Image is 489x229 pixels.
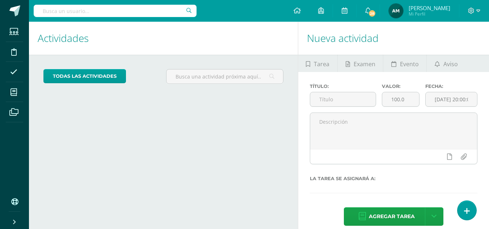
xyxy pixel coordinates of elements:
[307,22,480,55] h1: Nueva actividad
[427,55,465,72] a: Aviso
[298,55,337,72] a: Tarea
[354,55,375,73] span: Examen
[382,92,419,106] input: Puntos máximos
[382,84,420,89] label: Valor:
[368,9,376,17] span: 28
[310,92,376,106] input: Título
[426,92,477,106] input: Fecha de entrega
[383,55,426,72] a: Evento
[338,55,383,72] a: Examen
[425,84,477,89] label: Fecha:
[310,176,477,181] label: La tarea se asignará a:
[409,4,450,12] span: [PERSON_NAME]
[400,55,419,73] span: Evento
[314,55,329,73] span: Tarea
[409,11,450,17] span: Mi Perfil
[369,208,415,225] span: Agregar tarea
[43,69,126,83] a: todas las Actividades
[443,55,458,73] span: Aviso
[310,84,376,89] label: Título:
[38,22,289,55] h1: Actividades
[166,69,283,84] input: Busca una actividad próxima aquí...
[389,4,403,18] img: 09ff674d68efe52c25f03c97fc906881.png
[34,5,197,17] input: Busca un usuario...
